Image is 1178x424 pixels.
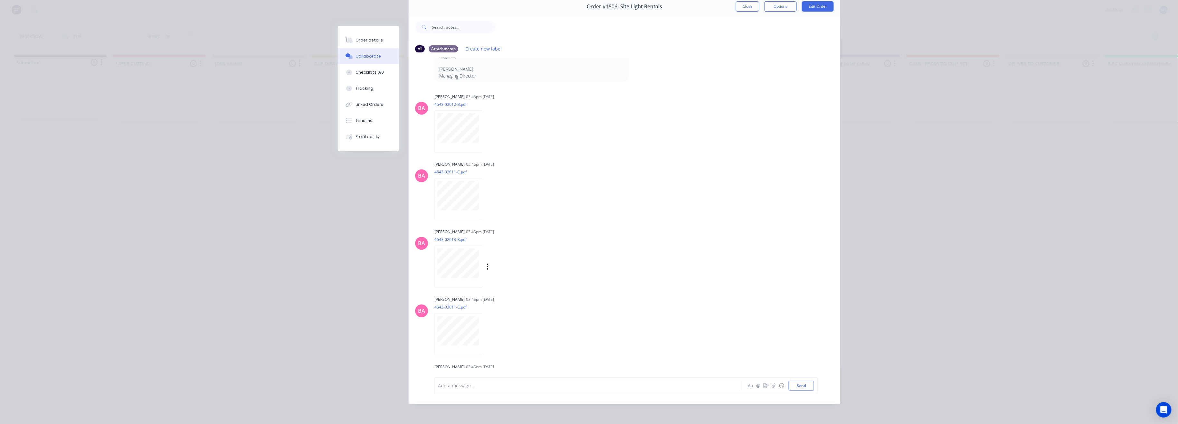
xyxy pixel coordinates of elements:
[356,86,374,91] div: Tracking
[747,382,755,390] button: Aa
[356,69,384,75] div: Checklists 0/0
[466,364,494,370] div: 03:45pm [DATE]
[434,304,489,310] p: 4643-03011-C.pdf
[434,161,465,167] div: [PERSON_NAME]
[432,21,496,33] input: Search notes...
[418,239,425,247] div: BA
[338,80,399,97] button: Tracking
[418,104,425,112] div: BA
[778,382,785,390] button: ☺
[415,45,425,52] div: All
[418,172,425,180] div: BA
[434,364,465,370] div: [PERSON_NAME]
[434,297,465,302] div: [PERSON_NAME]
[429,45,458,52] div: Attachments
[789,381,814,391] button: Send
[1156,402,1172,418] div: Open Intercom Messenger
[338,113,399,129] button: Timeline
[620,4,662,10] span: Site Light Rentals
[356,134,380,140] div: Profitability
[338,64,399,80] button: Checklists 0/0
[434,237,554,242] p: 4643-02013-B.pdf
[765,1,797,12] button: Options
[736,1,759,12] button: Close
[439,60,624,66] p: .
[338,97,399,113] button: Linked Orders
[434,102,489,107] p: 4643-02012-B.pdf
[356,53,381,59] div: Collaborate
[587,4,620,10] span: Order #1806 -
[439,73,624,79] p: Managing Director
[466,161,494,167] div: 03:45pm [DATE]
[466,297,494,302] div: 03:45pm [DATE]
[338,48,399,64] button: Collaborate
[466,229,494,235] div: 03:45pm [DATE]
[434,229,465,235] div: [PERSON_NAME]
[755,382,762,390] button: @
[356,102,384,107] div: Linked Orders
[462,44,505,53] button: Create new label
[439,66,624,72] p: [PERSON_NAME]
[466,94,494,100] div: 03:45pm [DATE]
[356,118,373,124] div: Timeline
[802,1,834,12] button: Edit Order
[356,37,383,43] div: Order details
[434,94,465,100] div: [PERSON_NAME]
[338,129,399,145] button: Profitability
[434,169,489,175] p: 4643-02011-C.pdf
[418,307,425,315] div: BA
[338,32,399,48] button: Order details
